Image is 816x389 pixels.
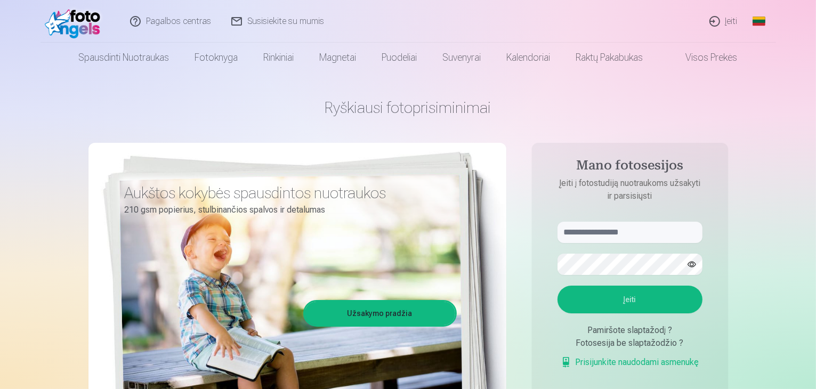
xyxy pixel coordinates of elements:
p: Įeiti į fotostudiją nuotraukoms užsakyti ir parsisiųsti [547,177,713,202]
a: Rinkiniai [251,43,307,72]
a: Magnetai [307,43,369,72]
a: Kalendoriai [494,43,563,72]
a: Spausdinti nuotraukas [66,43,182,72]
img: /fa2 [45,4,106,38]
h1: Ryškiausi fotoprisiminimai [88,98,728,117]
h4: Mano fotosesijos [547,158,713,177]
a: Visos prekės [656,43,750,72]
p: 210 gsm popierius, stulbinančios spalvos ir detalumas [125,202,449,217]
h3: Aukštos kokybės spausdintos nuotraukos [125,183,449,202]
div: Pamiršote slaptažodį ? [558,324,702,337]
a: Suvenyrai [430,43,494,72]
a: Puodeliai [369,43,430,72]
a: Fotoknyga [182,43,251,72]
a: Užsakymo pradžia [305,302,455,325]
button: Įeiti [558,286,702,313]
div: Fotosesija be slaptažodžio ? [558,337,702,350]
a: Prisijunkite naudodami asmenukę [561,356,699,369]
a: Raktų pakabukas [563,43,656,72]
